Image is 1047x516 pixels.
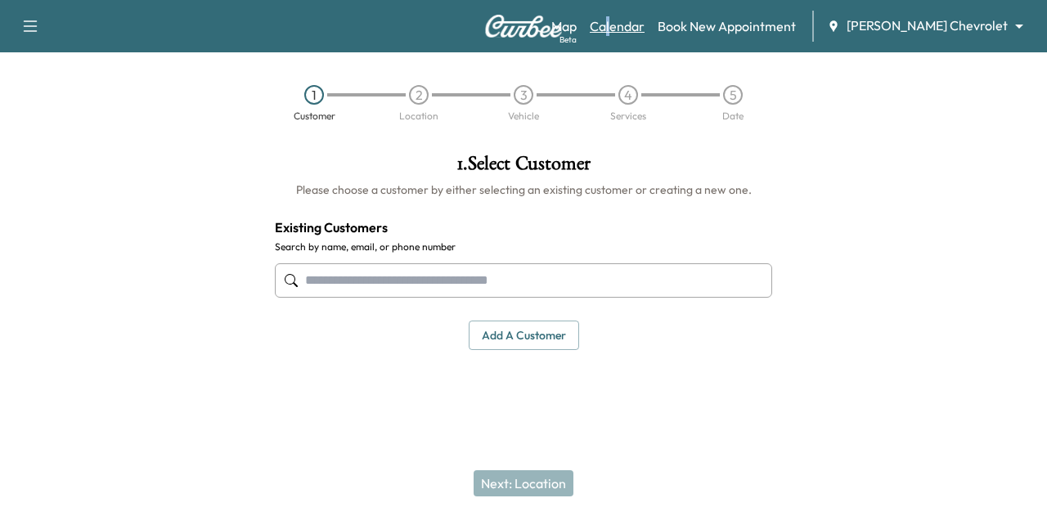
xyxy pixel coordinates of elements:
div: Location [399,111,438,121]
img: Curbee Logo [484,15,563,38]
div: 2 [409,85,429,105]
div: 3 [514,85,533,105]
a: Book New Appointment [658,16,796,36]
h6: Please choose a customer by either selecting an existing customer or creating a new one. [275,182,772,198]
div: Vehicle [508,111,539,121]
a: Calendar [590,16,645,36]
div: Customer [294,111,335,121]
div: 1 [304,85,324,105]
span: [PERSON_NAME] Chevrolet [847,16,1008,35]
div: Services [610,111,646,121]
button: Add a customer [469,321,579,351]
h1: 1 . Select Customer [275,154,772,182]
a: MapBeta [551,16,577,36]
div: Beta [559,34,577,46]
div: 5 [723,85,743,105]
h4: Existing Customers [275,218,772,237]
label: Search by name, email, or phone number [275,240,772,254]
div: Date [722,111,744,121]
div: 4 [618,85,638,105]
